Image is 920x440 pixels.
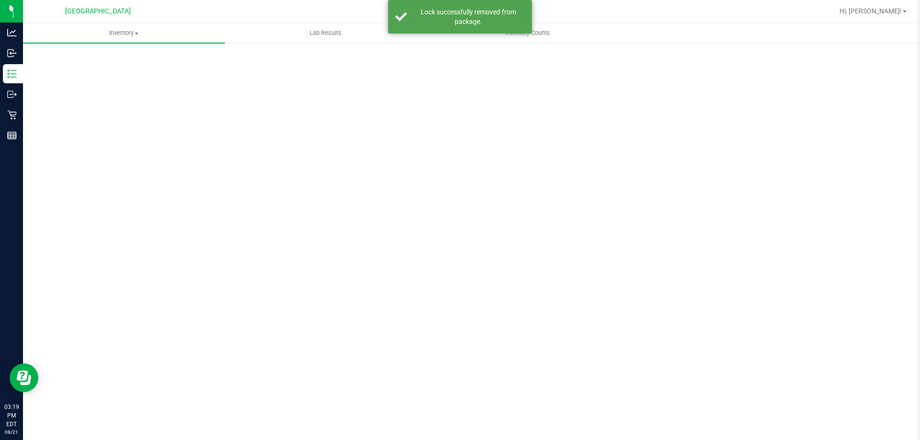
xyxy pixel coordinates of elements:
[4,429,19,436] p: 08/21
[7,28,17,37] inline-svg: Analytics
[65,7,131,15] span: [GEOGRAPHIC_DATA]
[23,23,225,43] a: Inventory
[4,403,19,429] p: 03:19 PM EDT
[7,48,17,58] inline-svg: Inbound
[225,23,426,43] a: Lab Results
[7,131,17,140] inline-svg: Reports
[297,29,355,37] span: Lab Results
[10,363,38,392] iframe: Resource center
[412,7,525,26] div: Lock successfully removed from package.
[7,90,17,99] inline-svg: Outbound
[839,7,902,15] span: Hi, [PERSON_NAME]!
[7,110,17,120] inline-svg: Retail
[7,69,17,79] inline-svg: Inventory
[23,29,225,37] span: Inventory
